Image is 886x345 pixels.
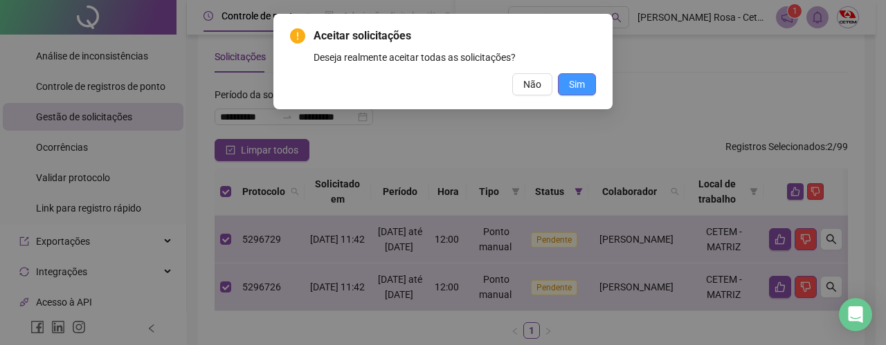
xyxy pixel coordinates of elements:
button: Não [512,73,552,95]
span: exclamation-circle [290,28,305,44]
div: Deseja realmente aceitar todas as solicitações? [314,50,596,65]
span: Aceitar solicitações [314,28,596,44]
span: Sim [569,77,585,92]
button: Sim [558,73,596,95]
div: Open Intercom Messenger [839,298,872,331]
span: Não [523,77,541,92]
